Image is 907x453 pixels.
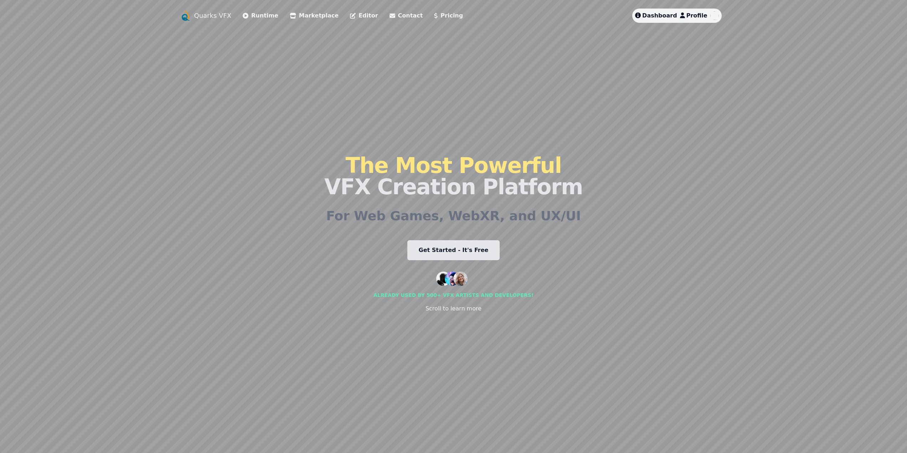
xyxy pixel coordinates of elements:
[445,272,459,286] img: customer 2
[345,153,561,178] span: The Most Powerful
[710,11,719,20] img: assets profile image
[350,11,378,20] a: Editor
[434,11,463,20] a: Pricing
[642,12,677,19] span: Dashboard
[390,11,423,20] a: Contact
[324,155,583,197] h1: VFX Creation Platform
[407,240,500,260] a: Get Started - It's Free
[680,11,707,20] a: Profile
[436,272,450,286] img: customer 1
[635,11,677,20] a: Dashboard
[194,11,232,21] a: Quarks VFX
[373,292,534,299] div: Already used by 500+ vfx artists and developers!
[326,209,581,223] h2: For Web Games, WebXR, and UX/UI
[426,304,481,313] div: Scroll to learn more
[686,12,707,19] span: Profile
[290,11,339,20] a: Marketplace
[453,272,468,286] img: customer 3
[243,11,278,20] a: Runtime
